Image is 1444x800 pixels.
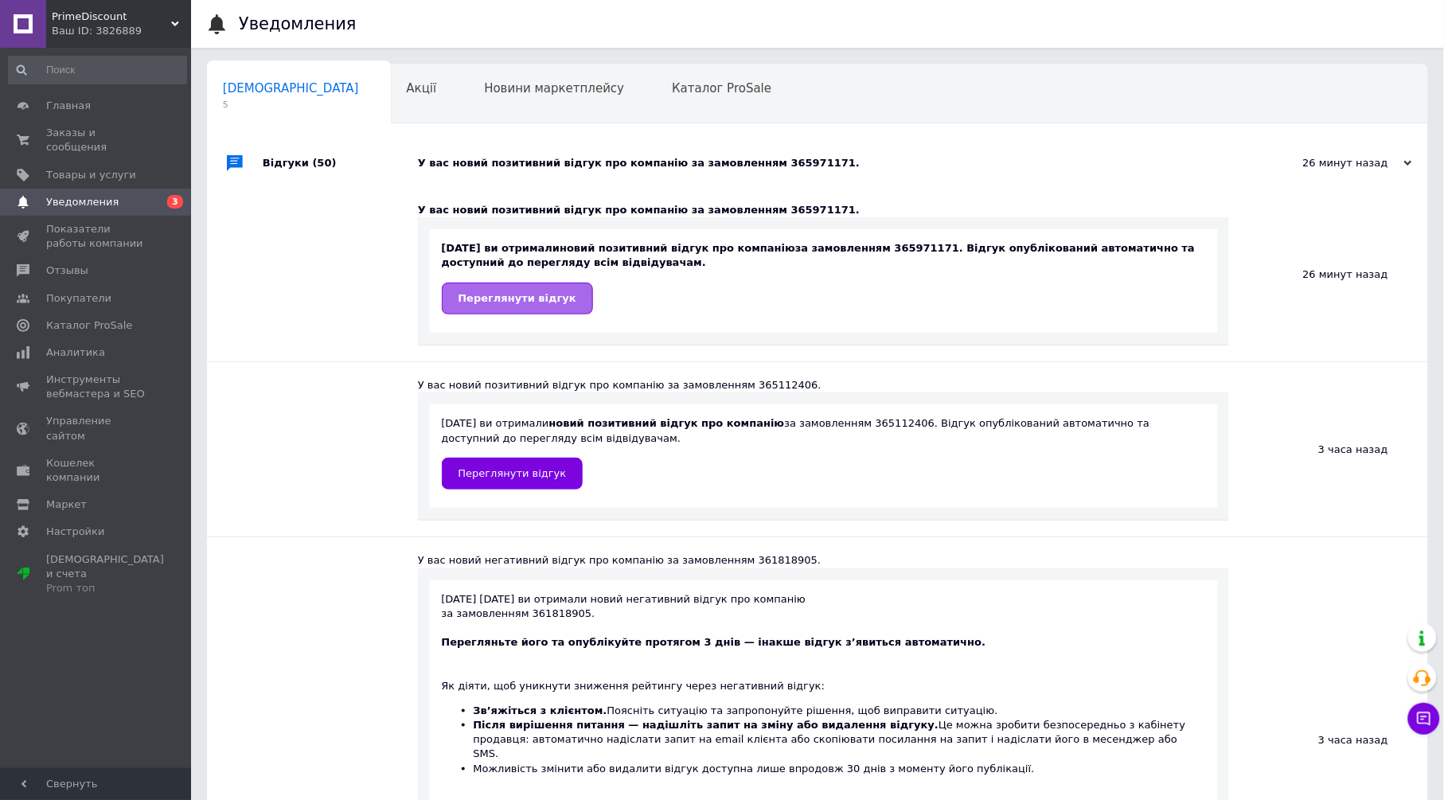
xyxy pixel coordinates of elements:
input: Поиск [8,56,187,84]
span: Отзывы [46,263,88,278]
span: 3 [167,195,183,209]
div: 26 минут назад [1253,156,1412,170]
span: Каталог ProSale [46,318,132,333]
span: Уведомления [46,195,119,209]
span: Каталог ProSale [672,81,771,96]
b: Зв’яжіться з клієнтом. [474,704,607,716]
div: [DATE] ви отримали за замовленням 365971171. Відгук опублікований автоматично та доступний до пер... [442,241,1206,314]
span: Инструменты вебмастера и SEO [46,373,147,401]
b: Після вирішення питання — надішліть запит на зміну або видалення відгуку. [474,719,939,731]
span: PrimeDiscount [52,10,171,24]
li: Поясніть ситуацію та запропонуйте рішення, щоб виправити ситуацію. [474,704,1206,718]
div: У вас новий позитивний відгук про компанію за замовленням 365971171. [418,203,1229,217]
b: новий позитивний відгук про компанію [560,242,795,254]
span: Настройки [46,525,104,539]
h1: Уведомления [239,14,357,33]
div: Prom топ [46,581,164,595]
span: Аналитика [46,345,105,360]
div: Відгуки [263,139,418,187]
span: Товары и услуги [46,168,136,182]
span: Переглянути відгук [459,467,567,479]
span: [DEMOGRAPHIC_DATA] и счета [46,552,164,596]
span: Переглянути відгук [459,292,576,304]
span: Новини маркетплейсу [484,81,624,96]
div: [DATE] ви отримали за замовленням 365112406. Відгук опублікований автоматично та доступний до пер... [442,416,1206,489]
div: 3 часа назад [1229,362,1428,537]
li: Можливість змінити або видалити відгук доступна лише впродовж 30 днів з моменту його публікації. [474,762,1206,776]
button: Чат с покупателем [1408,703,1440,735]
span: Кошелек компании [46,456,147,485]
span: [DEMOGRAPHIC_DATA] [223,81,359,96]
span: Покупатели [46,291,111,306]
div: У вас новий негативний відгук про компанію за замовленням 361818905. [418,553,1229,568]
div: 26 минут назад [1229,187,1428,361]
span: Заказы и сообщения [46,126,147,154]
span: 5 [223,99,359,111]
div: У вас новий позитивний відгук про компанію за замовленням 365112406. [418,378,1229,392]
span: Главная [46,99,91,113]
div: Ваш ID: 3826889 [52,24,191,38]
span: Показатели работы компании [46,222,147,251]
b: Перегляньте його та опублікуйте протягом 3 днів — інакше відгук з’явиться автоматично. [442,636,986,648]
a: Переглянути відгук [442,458,583,490]
li: Це можна зробити безпосередньо з кабінету продавця: автоматично надіслати запит на email клієнта ... [474,718,1206,762]
span: (50) [313,157,337,169]
b: новий позитивний відгук про компанію [549,417,785,429]
span: Акції [407,81,437,96]
span: Управление сайтом [46,414,147,443]
a: Переглянути відгук [442,283,593,314]
div: У вас новий позитивний відгук про компанію за замовленням 365971171. [418,156,1253,170]
span: Маркет [46,498,87,512]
